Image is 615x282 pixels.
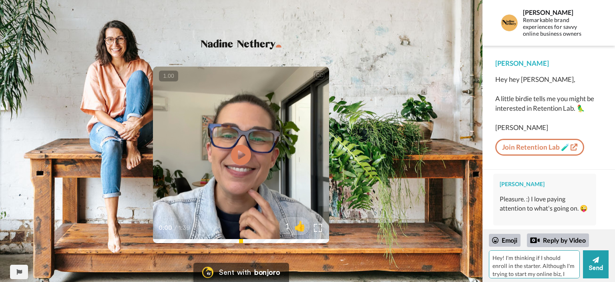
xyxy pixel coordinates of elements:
[527,233,589,247] div: Reply by Video
[174,223,177,233] span: /
[314,224,322,232] img: Full screen
[290,219,310,232] span: 👍
[495,59,602,68] div: [PERSON_NAME]
[179,223,193,233] span: 1:39
[314,71,324,79] div: CC
[489,250,580,278] textarea: Hey! I'm thinking if I should enroll in the starter. Although I'm trying to start my online biz, ...
[219,269,251,276] div: Sent with
[197,37,285,50] img: fdf1248b-8f68-4fd3-908c-abfca7e3b4fb
[495,139,584,156] a: Join Retention Lab 🧪
[583,250,609,278] button: Send
[202,267,213,278] img: Bonjoro Logo
[279,217,310,235] button: 1👍
[500,195,590,213] div: Pleasure. :) I love paying attention to what's going on. 😜
[523,17,593,37] div: Remarkable brand experiences for savvy online business owners
[500,13,519,32] img: Profile Image
[193,263,289,282] a: Bonjoro LogoSent withbonjoro
[254,269,280,276] div: bonjoro
[523,8,593,16] div: [PERSON_NAME]
[159,223,173,233] span: 0:00
[495,75,602,132] div: Hey hey [PERSON_NAME], A little birdie tells me you might be interested in Retention Lab. 🦜 [PERS...
[530,235,540,245] div: Reply by Video
[489,234,521,247] div: Emoji
[500,180,590,188] div: [PERSON_NAME]
[279,220,290,231] span: 1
